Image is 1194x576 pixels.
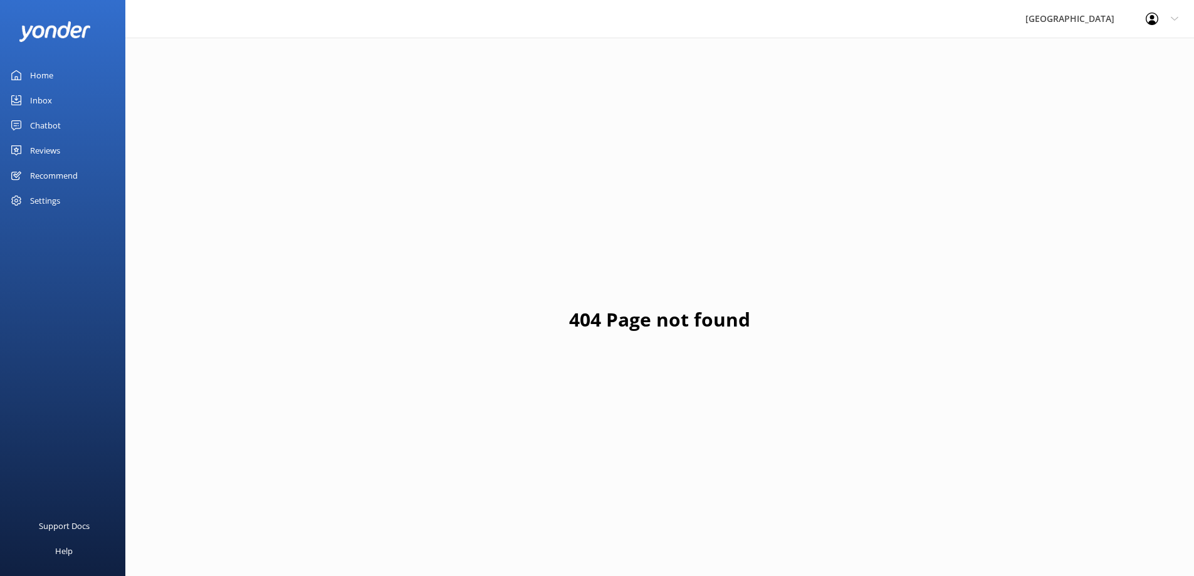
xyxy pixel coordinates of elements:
[19,21,91,42] img: yonder-white-logo.png
[30,63,53,88] div: Home
[569,305,750,335] h1: 404 Page not found
[30,163,78,188] div: Recommend
[30,88,52,113] div: Inbox
[39,513,90,538] div: Support Docs
[30,113,61,138] div: Chatbot
[55,538,73,563] div: Help
[30,188,60,213] div: Settings
[30,138,60,163] div: Reviews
